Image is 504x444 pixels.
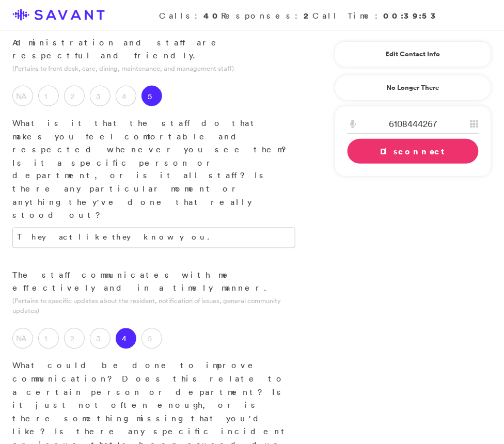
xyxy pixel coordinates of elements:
label: 4 [116,328,136,349]
label: NA [12,328,33,349]
p: Administration and staff are respectful and friendly. [12,36,295,62]
label: 1 [38,86,59,106]
label: NA [12,86,33,106]
label: 5 [141,328,162,349]
label: 3 [90,328,111,349]
p: What is it that the staff do that makes you feel comfortable and respected whenever you see them?... [12,117,295,223]
a: Edit Contact Info [348,46,479,62]
p: (Pertains to front desk, care, dining, maintenance, and management staff) [12,64,295,73]
p: The staff communicates with me effectively and in a timely manner. [12,269,295,295]
strong: 2 [304,10,312,21]
label: 5 [141,86,162,106]
a: Disconnect [348,139,479,164]
p: (Pertains to specific updates about the resident, notification of issues, general community updates) [12,296,295,316]
strong: 40 [203,10,221,21]
strong: 00:39:53 [384,10,440,21]
label: 3 [90,86,111,106]
label: 1 [38,328,59,349]
label: 2 [64,86,85,106]
a: No Longer There [335,75,492,101]
label: 4 [116,86,136,106]
label: 2 [64,328,85,349]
